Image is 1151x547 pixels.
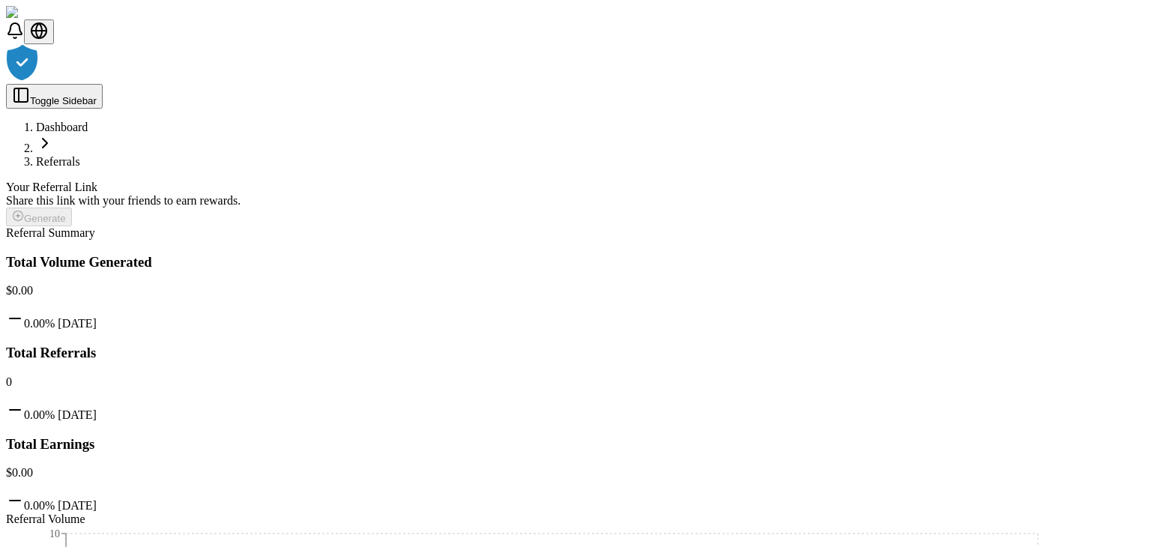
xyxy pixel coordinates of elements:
[6,466,1145,480] p: $0.00
[24,317,97,330] span: 0.00% [DATE]
[6,226,1145,240] div: Referral Summary
[6,254,1145,271] h3: Total Volume Generated
[6,436,1145,453] h3: Total Earnings
[6,345,1145,361] h3: Total Referrals
[24,499,97,512] span: 0.00% [DATE]
[6,84,103,109] button: Toggle Sidebar
[36,121,88,133] a: Dashboard
[6,375,1145,389] p: 0
[24,213,66,224] span: Generate
[30,95,97,106] span: Toggle Sidebar
[6,194,1145,208] div: Share this link with your friends to earn rewards.
[6,121,1145,169] nav: breadcrumb
[6,181,1145,194] div: Your Referral Link
[6,284,1145,297] p: $0.00
[6,208,72,226] button: Generate
[24,408,97,421] span: 0.00% [DATE]
[6,6,95,19] img: ShieldPay Logo
[36,155,80,168] a: Referrals
[49,529,60,540] tspan: 10
[6,513,1145,526] div: Referral Volume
